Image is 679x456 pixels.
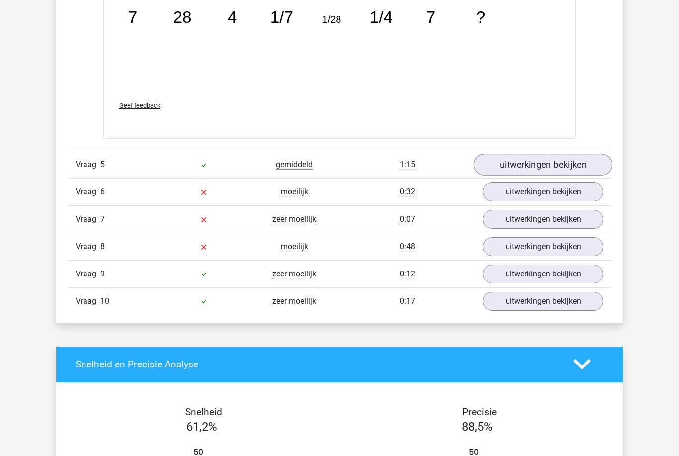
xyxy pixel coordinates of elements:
[270,7,293,26] tspan: 1/7
[276,160,313,170] span: gemiddeld
[186,420,217,434] span: 61,2%
[322,13,341,24] tspan: 1/28
[281,187,308,197] span: moeilijk
[483,237,603,256] a: uitwerkingen bekijken
[400,242,415,252] span: 0:48
[272,269,316,279] span: zeer moeilijk
[76,359,558,370] h4: Snelheid en Precisie Analyse
[76,213,100,225] span: Vraag
[128,7,138,26] tspan: 7
[100,160,105,169] span: 5
[400,160,415,170] span: 1:15
[370,7,393,26] tspan: 1/4
[100,269,105,278] span: 9
[351,406,607,418] h4: Precisie
[100,242,105,251] span: 8
[483,210,603,229] a: uitwerkingen bekijken
[281,242,308,252] span: moeilijk
[228,7,237,26] tspan: 4
[400,269,415,279] span: 0:12
[483,182,603,201] a: uitwerkingen bekijken
[400,214,415,224] span: 0:07
[483,265,603,283] a: uitwerkingen bekijken
[400,296,415,306] span: 0:17
[76,159,100,171] span: Vraag
[119,102,160,109] span: Geef feedback
[483,292,603,311] a: uitwerkingen bekijken
[100,214,105,224] span: 7
[76,241,100,253] span: Vraag
[272,296,316,306] span: zeer moeilijk
[76,406,332,418] h4: Snelheid
[76,295,100,307] span: Vraag
[474,154,612,176] a: uitwerkingen bekijken
[272,214,316,224] span: zeer moeilijk
[76,268,100,280] span: Vraag
[76,186,100,198] span: Vraag
[173,7,191,26] tspan: 28
[100,187,105,196] span: 6
[476,7,486,26] tspan: ?
[462,420,493,434] span: 88,5%
[426,7,436,26] tspan: 7
[400,187,415,197] span: 0:32
[100,296,109,306] span: 10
